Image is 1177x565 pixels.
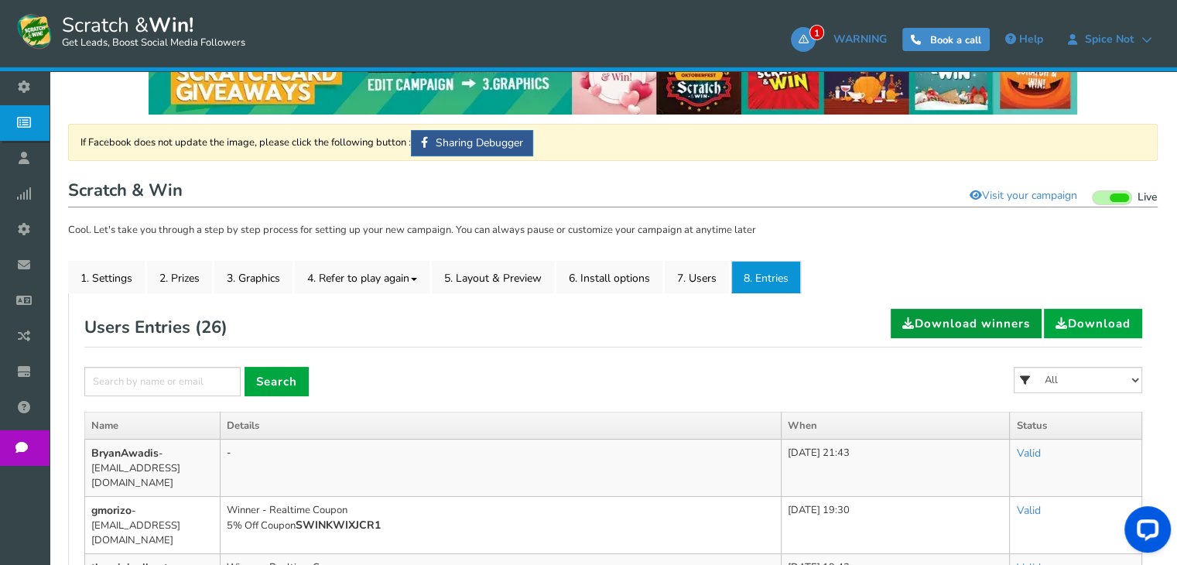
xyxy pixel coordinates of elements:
[221,497,782,554] td: Winner - Realtime Coupon 5% Off Coupon
[960,183,1087,209] a: Visit your campaign
[85,497,221,554] td: - [EMAIL_ADDRESS][DOMAIN_NAME]
[68,176,1158,207] h1: Scratch & Win
[295,261,429,293] a: 4. Refer to play again
[221,412,782,440] th: Details
[902,28,990,51] a: Book a call
[1016,503,1040,518] a: Valid
[15,12,245,50] a: Scratch &Win! Get Leads, Boost Social Media Followers
[1044,309,1142,338] a: Download
[84,367,241,396] input: Search by name or email
[1077,33,1141,46] span: Spice Not
[221,440,782,497] td: -
[201,316,221,339] span: 26
[91,503,132,518] b: gmorizo
[997,27,1051,52] a: Help
[556,261,662,293] a: 6. Install options
[891,309,1042,338] a: Download winners
[85,440,221,497] td: - [EMAIL_ADDRESS][DOMAIN_NAME]
[149,31,1077,115] img: festival-poster-2020.webp
[781,440,1009,497] td: [DATE] 21:43
[731,261,801,293] a: 8. Entries
[68,223,1158,238] p: Cool. Let's take you through a step by step process for setting up your new campaign. You can alw...
[214,261,293,293] a: 3. Graphics
[54,12,245,50] span: Scratch &
[1138,190,1158,205] span: Live
[1010,412,1142,440] th: Status
[62,37,245,50] small: Get Leads, Boost Social Media Followers
[809,25,824,40] span: 1
[84,309,228,346] h2: Users Entries ( )
[85,412,221,440] th: Name
[15,12,54,50] img: Scratch and Win
[1016,446,1040,461] a: Valid
[665,261,729,293] a: 7. Users
[147,261,212,293] a: 2. Prizes
[833,32,887,46] span: WARNING
[149,12,193,39] strong: Win!
[781,497,1009,554] td: [DATE] 19:30
[432,261,554,293] a: 5. Layout & Preview
[245,367,309,396] a: Search
[91,446,159,461] b: BryanAwadis
[68,261,145,293] a: 1. Settings
[791,27,895,52] a: 1WARNING
[411,130,533,156] a: Sharing Debugger
[781,412,1009,440] th: When
[1112,500,1177,565] iframe: LiveChat chat widget
[296,518,381,532] b: SWINKWIXJCR1
[930,33,981,47] span: Book a call
[1019,32,1043,46] span: Help
[68,124,1158,161] div: If Facebook does not update the image, please click the following button :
